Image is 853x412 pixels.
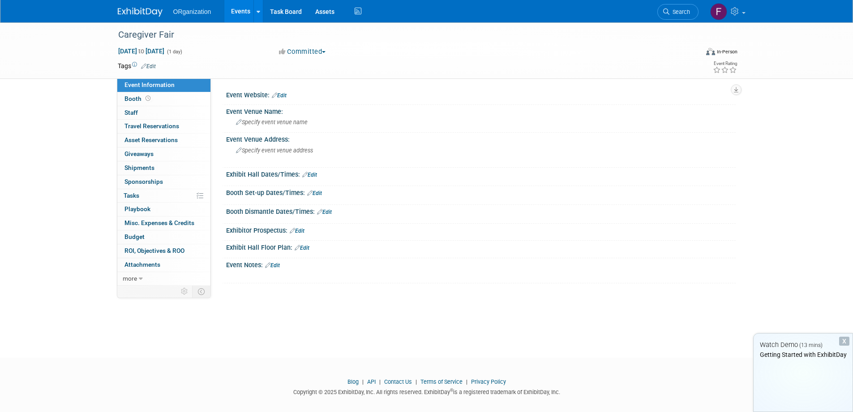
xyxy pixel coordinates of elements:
a: Playbook [117,203,210,216]
div: Event Website: [226,88,736,100]
a: Budget [117,230,210,244]
span: Staff [124,109,138,116]
span: ORganization [173,8,211,15]
span: Specify event venue name [236,119,308,126]
div: Caregiver Fair [115,27,685,43]
span: ROI, Objectives & ROO [124,247,184,254]
span: to [137,48,146,55]
a: Staff [117,106,210,120]
div: Exhibitor Prospectus: [226,224,736,235]
div: Dismiss [839,337,849,346]
a: Edit [295,245,309,251]
a: Contact Us [384,378,412,385]
a: Event Information [117,78,210,92]
span: Booth [124,95,152,102]
span: Giveaways [124,150,154,157]
span: | [377,378,383,385]
a: Edit [272,92,287,99]
span: Playbook [124,205,150,213]
img: ExhibitDay [118,8,163,17]
a: Shipments [117,161,210,175]
td: Tags [118,61,156,70]
a: API [367,378,376,385]
div: Booth Set-up Dates/Times: [226,186,736,198]
div: Booth Dismantle Dates/Times: [226,205,736,217]
span: (13 mins) [799,342,823,348]
span: Misc. Expenses & Credits [124,219,194,226]
a: Sponsorships [117,175,210,189]
img: Format-Inperson.png [706,48,715,55]
a: Giveaways [117,147,210,161]
div: Event Rating [713,61,737,66]
div: Watch Demo [754,340,853,350]
a: more [117,272,210,286]
span: [DATE] [DATE] [118,47,165,55]
a: Attachments [117,258,210,272]
a: Asset Reservations [117,134,210,147]
a: Privacy Policy [471,378,506,385]
a: Edit [307,190,322,196]
a: Tasks [117,189,210,203]
a: Blog [347,378,359,385]
span: Tasks [124,192,139,199]
img: floorplan Expo [710,3,727,20]
span: Specify event venue address [236,147,313,154]
a: Booth [117,92,210,106]
span: more [123,275,137,282]
a: Misc. Expenses & Credits [117,217,210,230]
td: Personalize Event Tab Strip [177,286,193,297]
span: | [413,378,419,385]
button: Committed [276,47,329,56]
a: ROI, Objectives & ROO [117,244,210,258]
span: Budget [124,233,145,240]
span: Booth not reserved yet [144,95,152,102]
span: Shipments [124,164,154,171]
td: Toggle Event Tabs [192,286,210,297]
span: Travel Reservations [124,122,179,130]
span: Asset Reservations [124,136,178,143]
div: Exhibit Hall Floor Plan: [226,241,736,252]
div: In-Person [716,48,737,55]
span: (1 day) [166,49,182,55]
a: Edit [265,262,280,269]
a: Edit [317,209,332,215]
div: Getting Started with ExhibitDay [754,350,853,359]
sup: ® [450,388,453,393]
div: Exhibit Hall Dates/Times: [226,168,736,179]
a: Edit [302,172,317,178]
span: Event Information [124,81,175,88]
a: Terms of Service [420,378,463,385]
a: Search [657,4,699,20]
span: Sponsorships [124,178,163,185]
a: Travel Reservations [117,120,210,133]
div: Event Notes: [226,258,736,270]
div: Event Format [646,47,738,60]
span: Attachments [124,261,160,268]
span: | [360,378,366,385]
a: Edit [290,228,304,234]
span: Search [669,9,690,15]
div: Event Venue Name: [226,105,736,116]
a: Edit [141,63,156,69]
div: Event Venue Address: [226,133,736,144]
span: | [464,378,470,385]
